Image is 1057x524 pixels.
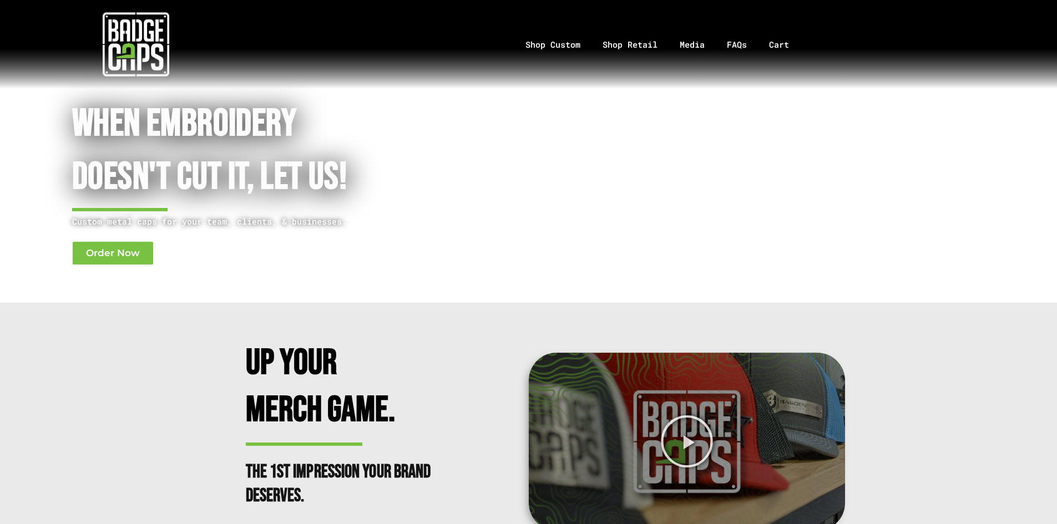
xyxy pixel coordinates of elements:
[103,11,169,78] img: badgecaps white logo with green acccent
[72,215,470,228] p: Custom metal caps for your team, clients, & businesses.
[514,16,591,74] a: Shop Custom
[758,16,814,74] a: Cart
[271,16,1057,74] nav: Menu
[246,460,440,508] h2: The 1st impression your brand deserves.
[246,340,440,434] h2: Up Your Merch Game.
[72,241,154,265] a: Order Now
[660,414,714,469] div: Play Video
[86,248,140,258] span: Order Now
[716,16,758,74] a: FAQs
[669,16,716,74] a: Media
[591,16,669,74] a: Shop Retail
[72,98,470,205] h1: When Embroidery Doesn't cut it, Let Us!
